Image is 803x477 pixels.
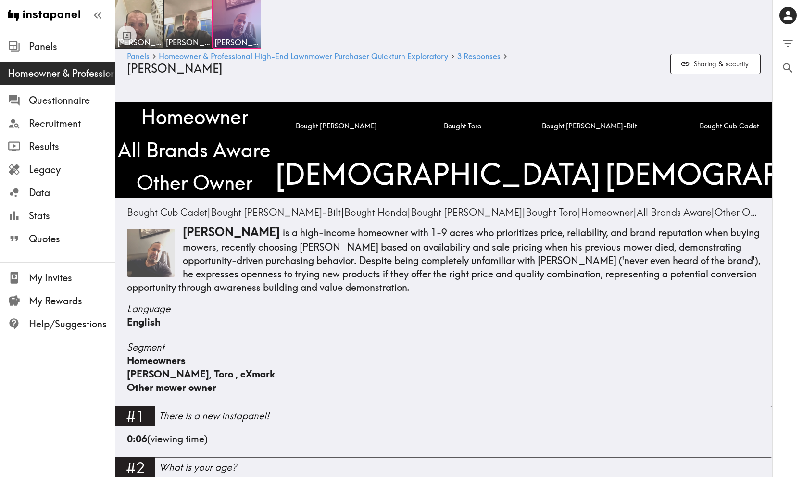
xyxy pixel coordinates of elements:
span: Legacy [29,163,115,176]
span: Other Owner [135,167,254,199]
span: | [637,206,715,218]
span: Stats [29,209,115,223]
span: Homeowner [581,206,633,218]
span: | [344,206,411,218]
span: Panels [29,40,115,53]
span: [PERSON_NAME] [117,37,162,48]
b: 0:06 [127,433,147,445]
img: Thumbnail [127,229,175,277]
span: | [411,206,526,218]
span: Bought [PERSON_NAME] [294,119,379,133]
span: Other mower owner [127,381,216,393]
span: My Invites [29,271,115,285]
span: Filter Responses [781,37,794,50]
span: Bought [PERSON_NAME]-Bilt [211,206,341,218]
span: Bought Honda [344,206,407,218]
span: [DEMOGRAPHIC_DATA] [273,152,602,196]
button: Search [773,56,803,80]
span: My Rewards [29,294,115,308]
span: Questionnaire [29,94,115,107]
a: 3 Responses [457,52,501,62]
span: English [127,316,161,328]
span: [PERSON_NAME] [183,225,280,239]
span: Bought [PERSON_NAME]-Bilt [540,119,639,133]
span: [PERSON_NAME] [214,37,259,48]
span: Bought Cub Cadet [127,206,207,218]
span: All Brands Aware [116,135,273,166]
div: (viewing time) [127,432,761,457]
div: What is your age? [159,461,772,474]
span: Recruitment [29,117,115,130]
button: Filter Responses [773,31,803,56]
span: 3 Responses [457,52,501,60]
div: There is a new instapanel! [159,409,772,423]
span: Other Owner [715,206,771,218]
span: | [211,206,344,218]
p: is a high-income homeowner with 1-9 acres who prioritizes price, reliability, and brand reputatio... [127,224,761,294]
span: | [581,206,637,218]
span: Search [781,62,794,75]
span: Homeowner & Professional High-End Lawnmower Purchaser Quickturn Exploratory [8,67,115,80]
span: Segment [127,340,761,354]
a: #1There is a new instapanel! [115,406,772,432]
div: #1 [115,406,155,426]
span: Quotes [29,232,115,246]
span: Bought Toro [442,119,483,133]
button: Sharing & security [670,54,761,75]
span: | [127,206,211,218]
span: Homeowner [139,101,250,133]
button: Toggle between responses and questions [117,26,137,45]
span: | [715,206,774,218]
span: Language [127,302,761,315]
span: | [526,206,581,218]
a: Panels [127,52,150,62]
span: All Brands Aware [637,206,711,218]
span: Homeowners [127,354,186,366]
span: Bought Toro [526,206,577,218]
span: Results [29,140,115,153]
span: [PERSON_NAME] [166,37,210,48]
span: [PERSON_NAME] [127,61,223,75]
span: Data [29,186,115,200]
span: Bought Cub Cadet [698,119,761,133]
span: Bought [PERSON_NAME] [411,206,522,218]
span: Help/Suggestions [29,317,115,331]
span: [PERSON_NAME], Toro , eXmark [127,368,275,380]
a: Homeowner & Professional High-End Lawnmower Purchaser Quickturn Exploratory [159,52,448,62]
